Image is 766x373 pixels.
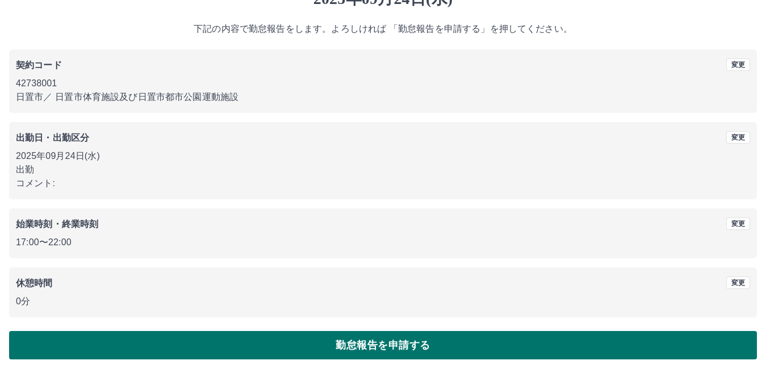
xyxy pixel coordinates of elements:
[9,331,757,359] button: 勤怠報告を申請する
[16,295,750,308] p: 0分
[16,77,750,90] p: 42738001
[16,90,750,104] p: 日置市 ／ 日置市体育施設及び日置市都市公園運動施設
[16,149,750,163] p: 2025年09月24日(水)
[16,163,750,177] p: 出勤
[16,60,62,70] b: 契約コード
[726,58,750,71] button: 変更
[16,133,89,143] b: 出勤日・出勤区分
[16,236,750,249] p: 17:00 〜 22:00
[16,278,53,288] b: 休憩時間
[9,22,757,36] p: 下記の内容で勤怠報告をします。よろしければ 「勤怠報告を申請する」を押してください。
[726,131,750,144] button: 変更
[726,276,750,289] button: 変更
[16,177,750,190] p: コメント:
[16,219,98,229] b: 始業時刻・終業時刻
[726,217,750,230] button: 変更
